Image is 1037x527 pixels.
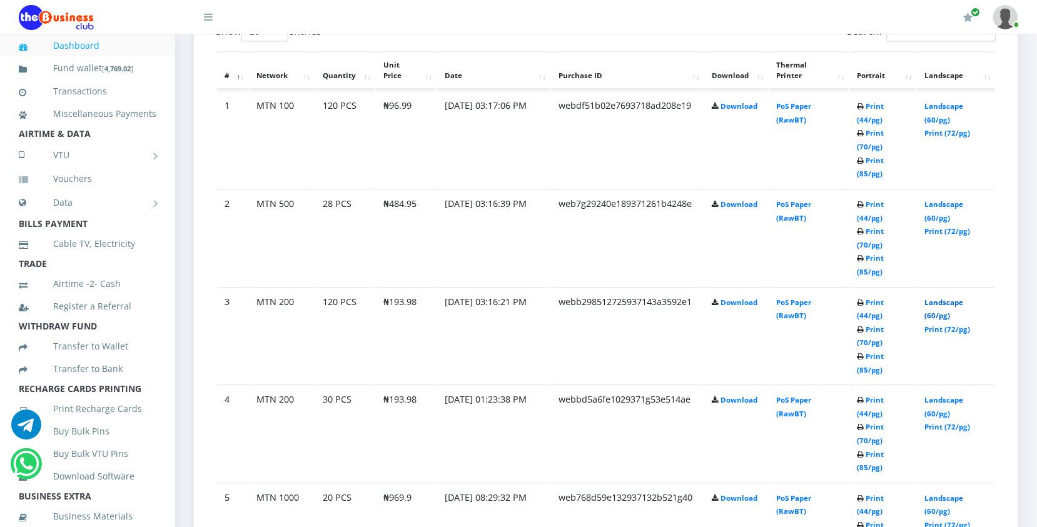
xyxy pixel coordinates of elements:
[376,51,436,90] th: Unit Price: activate to sort column ascending
[777,493,812,516] a: PoS Paper (RawBT)
[19,229,156,258] a: Cable TV, Electricity
[705,51,768,90] th: Download: activate to sort column ascending
[925,395,964,418] a: Landscape (60/pg)
[857,226,884,249] a: Print (70/pg)
[551,91,704,188] td: webdf51b02e7693718ad208e19
[971,8,981,17] span: Renew/Upgrade Subscription
[857,351,884,374] a: Print (85/pg)
[918,51,995,90] th: Landscape: activate to sort column ascending
[19,5,94,30] img: Logo
[315,51,375,90] th: Quantity: activate to sort column ascending
[19,164,156,193] a: Vouchers
[551,384,704,481] td: webbd5a6fe1029371g53e514ae
[721,101,758,111] a: Download
[925,422,971,431] a: Print (72/pg)
[857,395,884,418] a: Print (44/pg)
[315,91,375,188] td: 120 PCS
[437,384,550,481] td: [DATE] 01:23:38 PM
[19,31,156,60] a: Dashboard
[721,199,758,209] a: Download
[104,64,131,73] b: 4,769.02
[13,458,39,479] a: Chat for support
[19,139,156,171] a: VTU
[11,419,41,439] a: Chat for support
[857,128,884,151] a: Print (70/pg)
[19,332,156,361] a: Transfer to Wallet
[925,226,971,236] a: Print (72/pg)
[315,287,375,384] td: 120 PCS
[217,91,248,188] td: 1
[437,287,550,384] td: [DATE] 03:16:21 PM
[249,384,314,481] td: MTN 200
[925,199,964,223] a: Landscape (60/pg)
[19,54,156,83] a: Fund wallet[4,769.02]
[993,5,1018,29] img: User
[721,493,758,503] a: Download
[777,101,812,124] a: PoS Paper (RawBT)
[551,287,704,384] td: webb298512725937143a3592e1
[721,298,758,307] a: Download
[249,287,314,384] td: MTN 200
[102,64,133,73] small: [ ]
[376,384,436,481] td: ₦193.98
[857,449,884,473] a: Print (85/pg)
[925,298,964,321] a: Landscape (60/pg)
[19,354,156,383] a: Transfer to Bank
[376,189,436,286] td: ₦484.95
[437,51,550,90] th: Date: activate to sort column ascending
[769,51,849,90] th: Thermal Printer: activate to sort column ascending
[925,493,964,516] a: Landscape (60/pg)
[217,287,248,384] td: 3
[217,189,248,286] td: 2
[249,91,314,188] td: MTN 100
[19,99,156,128] a: Miscellaneous Payments
[315,189,375,286] td: 28 PCS
[217,384,248,481] td: 4
[857,493,884,516] a: Print (44/pg)
[376,91,436,188] td: ₦96.99
[19,77,156,106] a: Transactions
[857,199,884,223] a: Print (44/pg)
[249,51,314,90] th: Network: activate to sort column ascending
[857,324,884,348] a: Print (70/pg)
[19,439,156,468] a: Buy Bulk VTU Pins
[777,395,812,418] a: PoS Paper (RawBT)
[217,51,248,90] th: #: activate to sort column descending
[850,51,916,90] th: Portrait: activate to sort column ascending
[721,395,758,404] a: Download
[551,189,704,286] td: web7g29240e189371261b4248e
[19,394,156,423] a: Print Recharge Cards
[19,269,156,298] a: Airtime -2- Cash
[925,101,964,124] a: Landscape (60/pg)
[551,51,704,90] th: Purchase ID: activate to sort column ascending
[964,13,973,23] i: Renew/Upgrade Subscription
[925,324,971,334] a: Print (72/pg)
[437,189,550,286] td: [DATE] 03:16:39 PM
[857,298,884,321] a: Print (44/pg)
[777,199,812,223] a: PoS Paper (RawBT)
[19,187,156,218] a: Data
[857,156,884,179] a: Print (85/pg)
[315,384,375,481] td: 30 PCS
[857,253,884,276] a: Print (85/pg)
[19,462,156,491] a: Download Software
[19,292,156,321] a: Register a Referral
[857,101,884,124] a: Print (44/pg)
[249,189,314,286] td: MTN 500
[925,128,971,138] a: Print (72/pg)
[376,287,436,384] td: ₦193.98
[857,422,884,445] a: Print (70/pg)
[437,91,550,188] td: [DATE] 03:17:06 PM
[19,417,156,446] a: Buy Bulk Pins
[777,298,812,321] a: PoS Paper (RawBT)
